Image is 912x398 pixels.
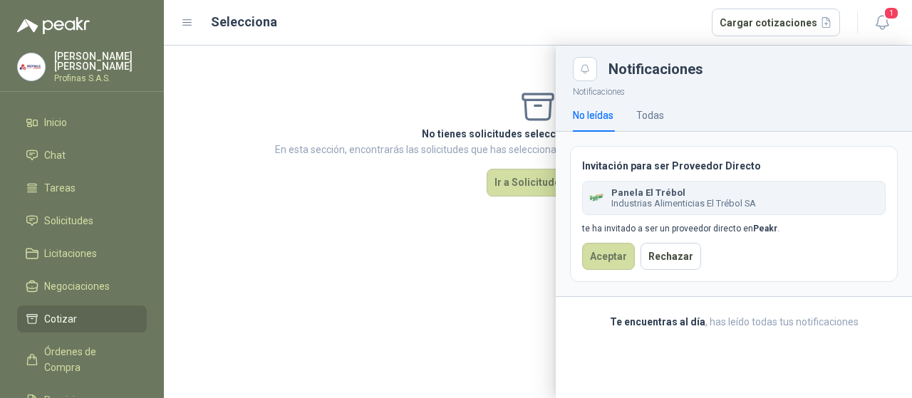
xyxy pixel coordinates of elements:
button: 1 [869,10,895,36]
a: Negociaciones [17,273,147,300]
img: Company Logo [589,189,606,206]
span: Negociaciones [44,278,110,294]
a: Órdenes de Compra [17,338,147,381]
h3: Invitación para ser Proveedor Directo [582,158,886,174]
span: Licitaciones [44,246,97,261]
a: Tareas [17,174,147,201]
a: Solicitudes [17,207,147,234]
a: Cotizar [17,305,147,332]
span: Panela El Trébol [611,187,756,198]
img: Logo peakr [17,17,90,34]
button: Cargar cotizaciones [712,9,841,37]
span: 1 [883,6,899,20]
a: Licitaciones [17,240,147,267]
button: Close [573,57,597,81]
span: Cotizar [44,311,77,327]
button: Aceptar [582,243,635,270]
p: Profinas S.A.S. [54,74,147,83]
p: , has leído todas tus notificaciones [573,314,895,330]
div: Todas [636,108,664,123]
b: Peakr [753,224,777,234]
p: [PERSON_NAME] [PERSON_NAME] [54,51,147,71]
div: No leídas [573,108,613,123]
h2: Selecciona [211,12,277,32]
div: Notificaciones [608,62,895,76]
span: Órdenes de Compra [44,344,133,375]
img: Company Logo [18,53,45,80]
p: Notificaciones [556,81,912,99]
span: Industrias Alimenticias El Trébol SA [611,198,756,209]
b: Te encuentras al día [610,316,705,328]
span: Chat [44,147,66,163]
a: Inicio [17,109,147,136]
div: te ha invitado a ser un proveedor directo en . [582,222,886,236]
span: Tareas [44,180,76,196]
button: Rechazar [641,243,701,270]
a: Chat [17,142,147,169]
span: Solicitudes [44,213,93,229]
span: Inicio [44,115,67,130]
